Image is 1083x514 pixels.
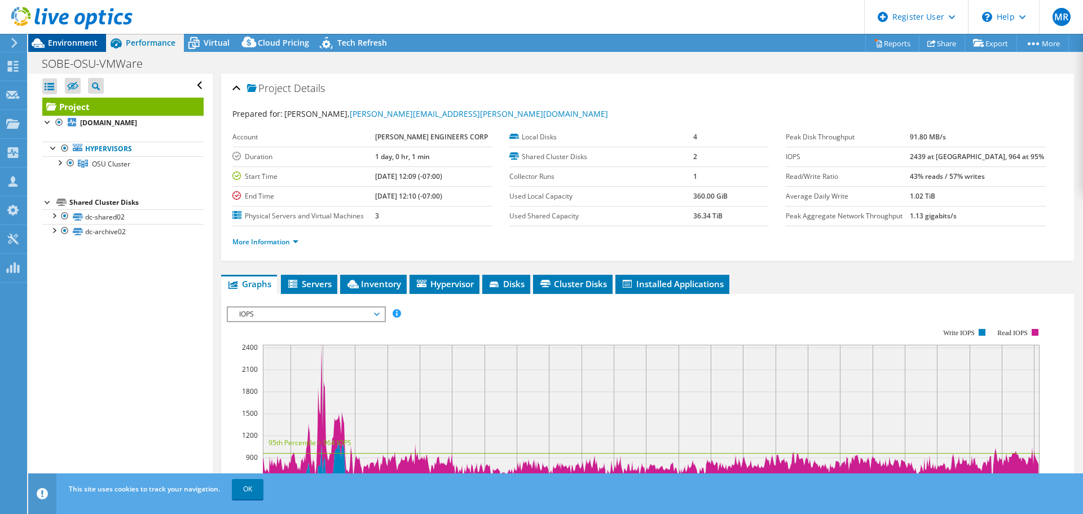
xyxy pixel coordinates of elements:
h1: SOBE-OSU-VMWare [37,58,160,70]
a: Export [965,34,1017,52]
label: Shared Cluster Disks [509,151,693,162]
label: Collector Runs [509,171,693,182]
a: dc-archive02 [42,224,204,239]
b: 91.80 MB/s [910,132,946,142]
b: 36.34 TiB [693,211,723,221]
span: OSU Cluster [92,159,130,169]
text: 900 [246,453,258,462]
label: Peak Aggregate Network Throughput [786,210,910,222]
span: Graphs [227,278,271,289]
div: Shared Cluster Disks [69,196,204,209]
b: 1.02 TiB [910,191,935,201]
span: Project [247,83,291,94]
a: More [1016,34,1069,52]
span: IOPS [234,307,378,321]
a: Share [919,34,965,52]
span: Servers [287,278,332,289]
a: [DOMAIN_NAME] [42,116,204,130]
text: 1500 [242,408,258,418]
label: Peak Disk Throughput [786,131,910,143]
span: Inventory [346,278,401,289]
span: [PERSON_NAME], [284,108,608,119]
span: Cluster Disks [539,278,607,289]
a: Project [42,98,204,116]
span: Cloud Pricing [258,37,309,48]
label: End Time [232,191,375,202]
text: 95th Percentile = 964 IOPS [268,438,351,447]
span: Hypervisor [415,278,474,289]
b: 43% reads / 57% writes [910,172,985,181]
text: 2400 [242,342,258,352]
label: Physical Servers and Virtual Machines [232,210,375,222]
a: [PERSON_NAME][EMAIL_ADDRESS][PERSON_NAME][DOMAIN_NAME] [350,108,608,119]
b: [PERSON_NAME] ENGINEERS CORP [375,132,488,142]
span: Details [294,81,325,95]
a: OK [232,479,263,499]
b: [DATE] 12:10 (-07:00) [375,191,442,201]
a: dc-shared02 [42,209,204,224]
b: 2439 at [GEOGRAPHIC_DATA], 964 at 95% [910,152,1044,161]
b: 1 day, 0 hr, 1 min [375,152,430,161]
label: Used Shared Capacity [509,210,693,222]
b: 2 [693,152,697,161]
label: IOPS [786,151,910,162]
label: Read/Write Ratio [786,171,910,182]
label: Local Disks [509,131,693,143]
span: This site uses cookies to track your navigation. [69,484,220,494]
b: 4 [693,132,697,142]
span: Environment [48,37,98,48]
span: MR [1053,8,1071,26]
b: 3 [375,211,379,221]
label: Duration [232,151,375,162]
text: 1200 [242,430,258,440]
text: 2100 [242,364,258,374]
label: Start Time [232,171,375,182]
a: Reports [865,34,919,52]
label: Average Daily Write [786,191,910,202]
svg: \n [982,12,992,22]
text: 1800 [242,386,258,396]
span: Virtual [204,37,230,48]
b: [DOMAIN_NAME] [80,118,137,128]
label: Account [232,131,375,143]
a: Hypervisors [42,142,204,156]
label: Prepared for: [232,108,283,119]
span: Installed Applications [621,278,724,289]
b: 1.13 gigabits/s [910,211,957,221]
a: OSU Cluster [42,156,204,171]
span: Performance [126,37,175,48]
b: 1 [693,172,697,181]
span: Disks [488,278,525,289]
a: More Information [232,237,298,247]
b: [DATE] 12:09 (-07:00) [375,172,442,181]
b: 360.00 GiB [693,191,728,201]
text: Write IOPS [943,329,975,337]
span: Tech Refresh [337,37,387,48]
text: Read IOPS [998,329,1028,337]
label: Used Local Capacity [509,191,693,202]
